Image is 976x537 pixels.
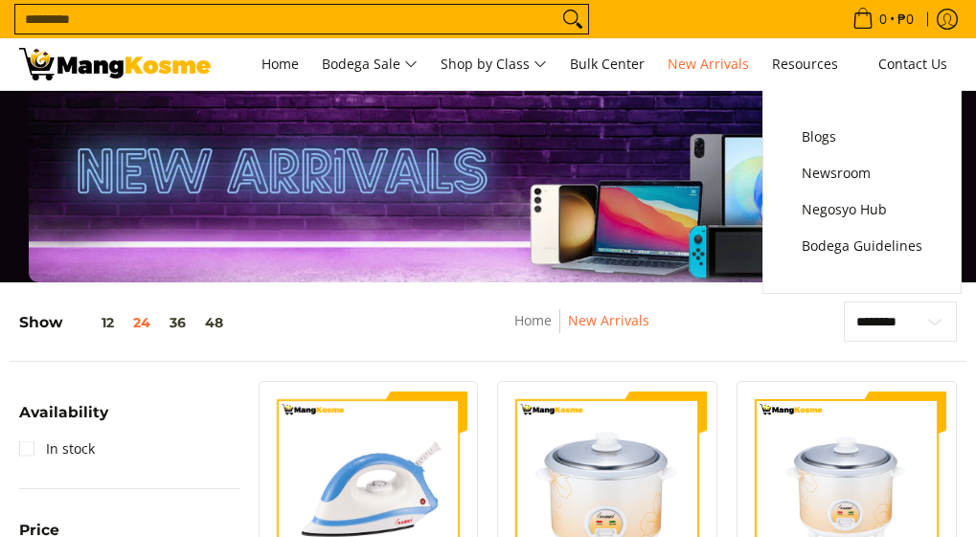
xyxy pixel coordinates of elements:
span: Bodega Sale [322,53,418,77]
nav: Breadcrumbs [420,309,744,352]
a: Shop by Class [431,38,556,90]
a: Newsroom [792,155,932,191]
a: Blogs [792,119,932,155]
a: In stock [19,434,95,464]
span: New Arrivals [668,55,749,73]
summary: Open [19,405,108,435]
a: New Arrivals [658,38,759,90]
span: Bodega Guidelines [802,235,922,258]
a: Bulk Center [560,38,654,90]
a: New Arrivals [568,311,649,329]
span: Resources [772,53,855,77]
button: 12 [63,315,124,330]
span: Home [261,55,299,73]
span: Shop by Class [441,53,547,77]
button: 48 [195,315,233,330]
button: 36 [160,315,195,330]
span: Newsroom [802,162,922,186]
a: Contact Us [869,38,957,90]
span: Negosyo Hub [802,198,922,222]
a: Resources [762,38,865,90]
span: Contact Us [878,55,947,73]
span: ₱0 [895,12,917,26]
span: Blogs [802,125,922,149]
span: 0 [876,12,890,26]
nav: Main Menu [230,38,957,90]
span: Availability [19,405,108,420]
button: Search [557,5,588,34]
a: Bodega Sale [312,38,427,90]
a: Bodega Guidelines [792,228,932,264]
button: 24 [124,315,160,330]
a: Negosyo Hub [792,191,932,228]
a: Home [514,311,552,329]
span: • [847,9,919,30]
span: Bulk Center [570,55,645,73]
h5: Show [19,313,233,331]
a: Home [252,38,308,90]
img: New Arrivals: Fresh Release from The Premium Brands l Mang Kosme [19,48,211,80]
